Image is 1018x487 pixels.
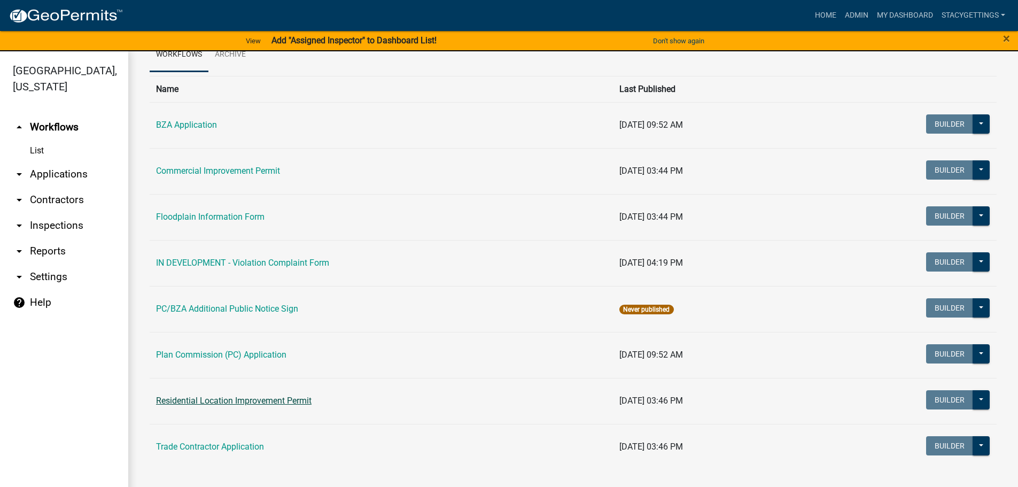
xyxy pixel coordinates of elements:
button: Builder [926,298,973,318]
th: Last Published [613,76,803,102]
a: Trade Contractor Application [156,442,264,452]
button: Builder [926,436,973,455]
a: My Dashboard [873,5,937,26]
span: [DATE] 09:52 AM [619,350,683,360]
a: Workflows [150,38,208,72]
span: [DATE] 03:46 PM [619,396,683,406]
i: arrow_drop_up [13,121,26,134]
button: Builder [926,114,973,134]
button: Builder [926,252,973,272]
a: Residential Location Improvement Permit [156,396,312,406]
a: Archive [208,38,252,72]
span: × [1003,31,1010,46]
span: [DATE] 04:19 PM [619,258,683,268]
i: arrow_drop_down [13,219,26,232]
a: Floodplain Information Form [156,212,265,222]
span: [DATE] 03:46 PM [619,442,683,452]
a: Plan Commission (PC) Application [156,350,286,360]
a: Commercial Improvement Permit [156,166,280,176]
button: Builder [926,160,973,180]
span: [DATE] 09:52 AM [619,120,683,130]
button: Don't show again [649,32,709,50]
i: arrow_drop_down [13,245,26,258]
a: Home [811,5,841,26]
i: arrow_drop_down [13,270,26,283]
span: [DATE] 03:44 PM [619,166,683,176]
i: arrow_drop_down [13,168,26,181]
a: StacyGettings [937,5,1009,26]
strong: Add "Assigned Inspector" to Dashboard List! [271,35,437,45]
button: Builder [926,344,973,364]
button: Builder [926,206,973,226]
a: View [242,32,265,50]
a: PC/BZA Additional Public Notice Sign [156,304,298,314]
button: Builder [926,390,973,409]
span: Never published [619,305,673,314]
i: help [13,296,26,309]
i: arrow_drop_down [13,194,26,206]
th: Name [150,76,613,102]
a: IN DEVELOPMENT - Violation Complaint Form [156,258,329,268]
span: [DATE] 03:44 PM [619,212,683,222]
a: BZA Application [156,120,217,130]
button: Close [1003,32,1010,45]
a: Admin [841,5,873,26]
